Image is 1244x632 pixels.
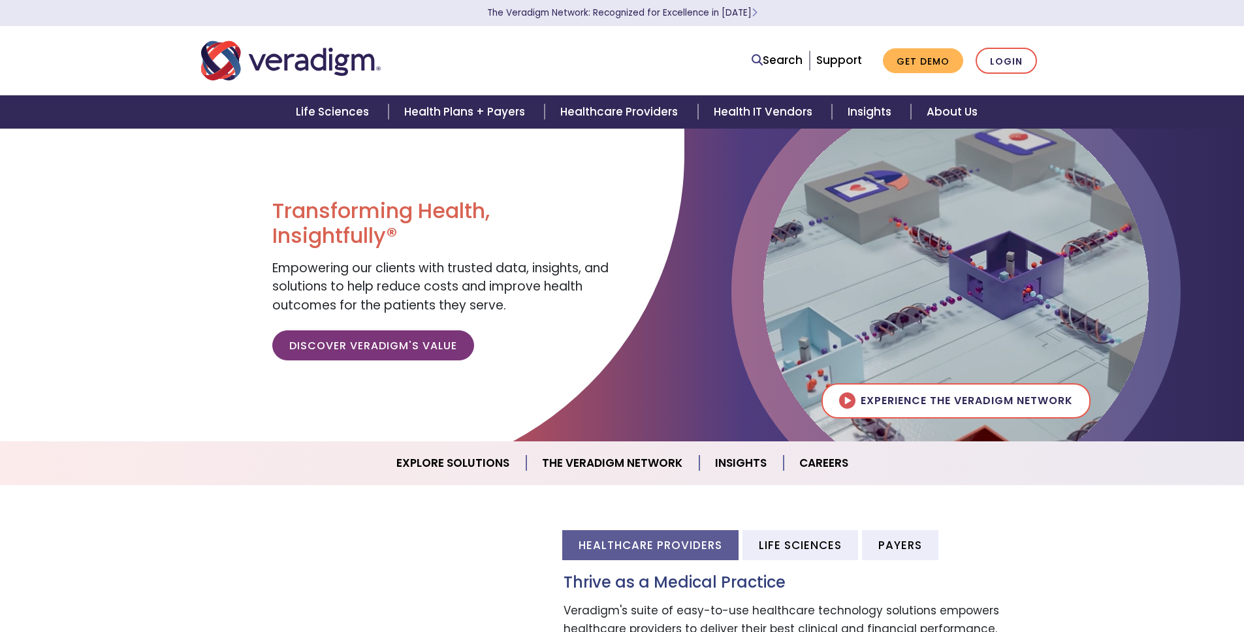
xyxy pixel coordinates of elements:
a: Get Demo [883,48,963,74]
a: Life Sciences [280,95,389,129]
a: Support [816,52,862,68]
a: Insights [699,447,784,480]
span: Empowering our clients with trusted data, insights, and solutions to help reduce costs and improv... [272,259,609,314]
span: Learn More [752,7,758,19]
a: Careers [784,447,864,480]
img: Veradigm logo [201,39,381,82]
a: Discover Veradigm's Value [272,330,474,360]
li: Life Sciences [742,530,858,560]
a: About Us [911,95,993,129]
a: Healthcare Providers [545,95,697,129]
h3: Thrive as a Medical Practice [564,573,1044,592]
a: Insights [832,95,911,129]
li: Healthcare Providers [562,530,739,560]
a: The Veradigm Network: Recognized for Excellence in [DATE]Learn More [487,7,758,19]
a: Health IT Vendors [698,95,832,129]
h1: Transforming Health, Insightfully® [272,198,612,249]
a: The Veradigm Network [526,447,699,480]
a: Search [752,52,803,69]
a: Explore Solutions [381,447,526,480]
a: Login [976,48,1037,74]
a: Health Plans + Payers [389,95,545,129]
li: Payers [862,530,938,560]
